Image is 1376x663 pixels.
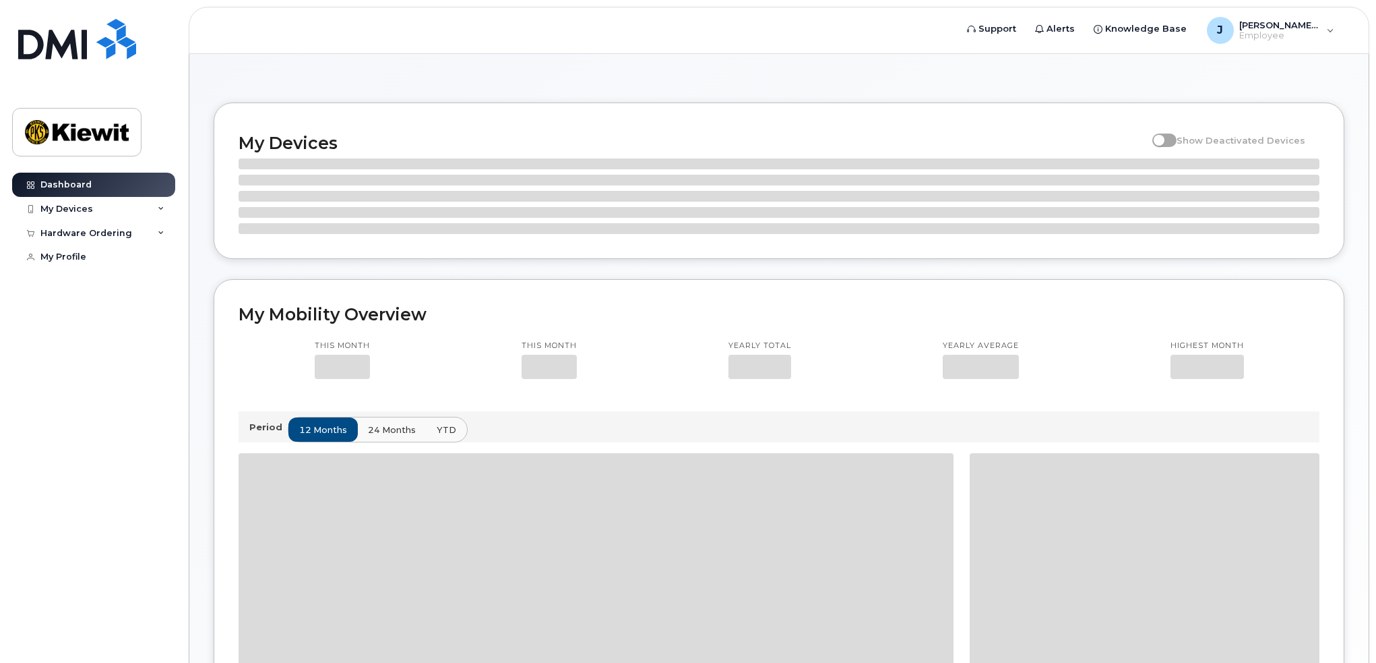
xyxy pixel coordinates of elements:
p: Period [249,421,288,434]
h2: My Devices [239,133,1146,153]
span: 24 months [368,424,416,436]
p: Highest month [1170,341,1244,351]
p: This month [315,341,370,351]
p: This month [522,341,577,351]
p: Yearly average [943,341,1019,351]
span: Show Deactivated Devices [1177,135,1305,146]
span: YTD [437,424,456,436]
p: Yearly total [728,341,791,351]
h2: My Mobility Overview [239,304,1319,324]
input: Show Deactivated Devices [1152,127,1163,138]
